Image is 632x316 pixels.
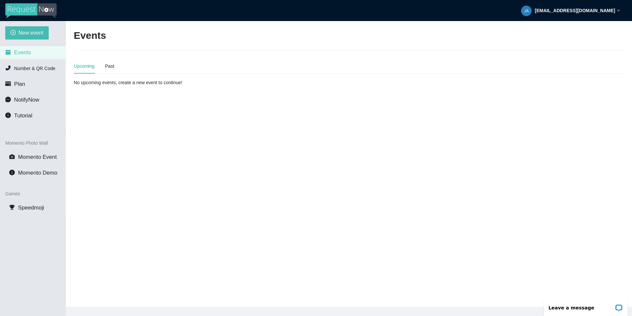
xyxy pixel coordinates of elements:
[9,170,15,175] span: info-circle
[5,49,11,55] span: calendar
[5,97,11,102] span: message
[18,205,44,211] span: Speedmoji
[540,295,632,316] iframe: LiveChat chat widget
[74,29,106,42] h2: Events
[14,66,55,71] span: Number & QR Code
[18,170,57,176] span: Momento Demo
[74,62,94,70] div: Upcoming
[14,49,31,56] span: Events
[5,112,11,118] span: info-circle
[535,8,615,13] strong: [EMAIL_ADDRESS][DOMAIN_NAME]
[14,81,25,87] span: Plan
[5,3,57,18] img: RequestNow
[521,6,532,16] img: f413747de150cfaa90ab594ab84ce6bc
[617,9,620,12] span: down
[18,29,43,37] span: New event
[5,81,11,86] span: credit-card
[105,62,114,70] div: Past
[14,97,39,103] span: NotifyNow
[5,65,11,71] span: phone
[74,79,254,86] div: No upcoming events, create a new event to continue!
[11,30,16,36] span: plus-circle
[5,26,49,39] button: plus-circleNew event
[9,154,15,159] span: camera
[9,205,15,210] span: trophy
[14,112,32,119] span: Tutorial
[18,154,57,160] span: Momento Event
